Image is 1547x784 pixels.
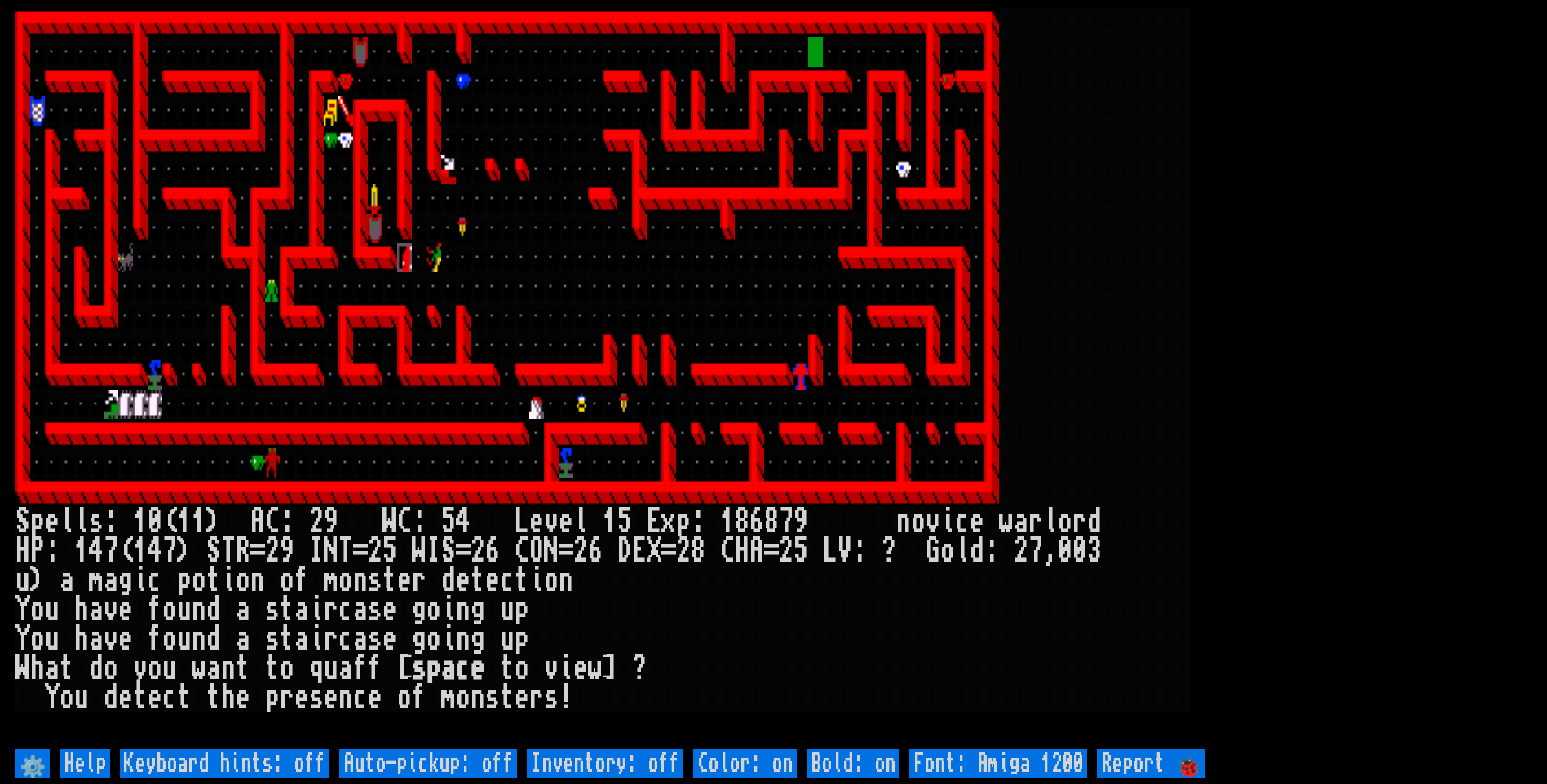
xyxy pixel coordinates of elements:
[192,654,206,683] div: w
[1097,749,1205,778] input: Report 🐞
[177,566,192,595] div: p
[309,595,324,624] div: i
[515,654,529,683] div: o
[133,683,148,712] div: t
[15,749,50,778] input: ⚙️
[177,683,192,712] div: t
[515,536,529,566] div: C
[265,595,280,624] div: s
[104,654,118,683] div: o
[1072,536,1087,566] div: 0
[192,595,206,624] div: n
[206,683,221,712] div: t
[617,507,632,536] div: 5
[89,507,104,536] div: s
[162,507,177,536] div: (
[471,536,485,566] div: 2
[544,507,559,536] div: v
[104,595,118,624] div: v
[104,683,118,712] div: d
[338,595,353,624] div: c
[559,566,573,595] div: n
[779,536,793,566] div: 2
[89,595,104,624] div: a
[515,624,529,654] div: p
[353,536,368,566] div: =
[353,683,368,712] div: c
[412,624,427,654] div: g
[500,595,515,624] div: u
[148,595,162,624] div: f
[294,566,309,595] div: f
[15,595,30,624] div: Y
[544,536,559,566] div: N
[456,683,471,712] div: o
[221,654,236,683] div: n
[162,654,177,683] div: u
[148,566,162,595] div: c
[441,566,456,595] div: d
[559,683,573,712] div: !
[735,536,749,566] div: H
[471,595,485,624] div: g
[30,654,45,683] div: h
[15,536,30,566] div: H
[588,536,603,566] div: 6
[368,595,382,624] div: s
[74,595,89,624] div: h
[955,536,970,566] div: l
[456,536,471,566] div: =
[265,683,280,712] div: p
[192,507,206,536] div: 1
[441,536,456,566] div: S
[471,566,485,595] div: t
[779,507,793,536] div: 7
[250,507,265,536] div: A
[74,624,89,654] div: h
[206,595,221,624] div: d
[280,595,294,624] div: t
[838,536,852,566] div: V
[309,624,324,654] div: i
[397,654,412,683] div: [
[118,566,133,595] div: g
[1028,536,1043,566] div: 7
[720,507,735,536] div: 1
[368,624,382,654] div: s
[89,624,104,654] div: a
[353,654,368,683] div: f
[353,595,368,624] div: a
[1072,507,1087,536] div: r
[1014,507,1028,536] div: a
[60,654,74,683] div: t
[206,536,221,566] div: S
[324,683,338,712] div: e
[632,654,647,683] div: ?
[265,507,280,536] div: C
[192,624,206,654] div: n
[471,654,485,683] div: e
[265,624,280,654] div: s
[206,654,221,683] div: a
[544,654,559,683] div: v
[280,566,294,595] div: o
[45,536,60,566] div: :
[544,566,559,595] div: o
[909,749,1087,778] input: Font: Amiga 1200
[338,536,353,566] div: T
[441,683,456,712] div: m
[382,595,397,624] div: e
[324,536,338,566] div: N
[74,683,89,712] div: u
[500,683,515,712] div: t
[309,654,324,683] div: q
[852,536,867,566] div: :
[735,507,749,536] div: 8
[1058,507,1072,536] div: o
[911,507,926,536] div: o
[412,536,427,566] div: W
[309,536,324,566] div: I
[162,595,177,624] div: o
[353,624,368,654] div: a
[515,683,529,712] div: e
